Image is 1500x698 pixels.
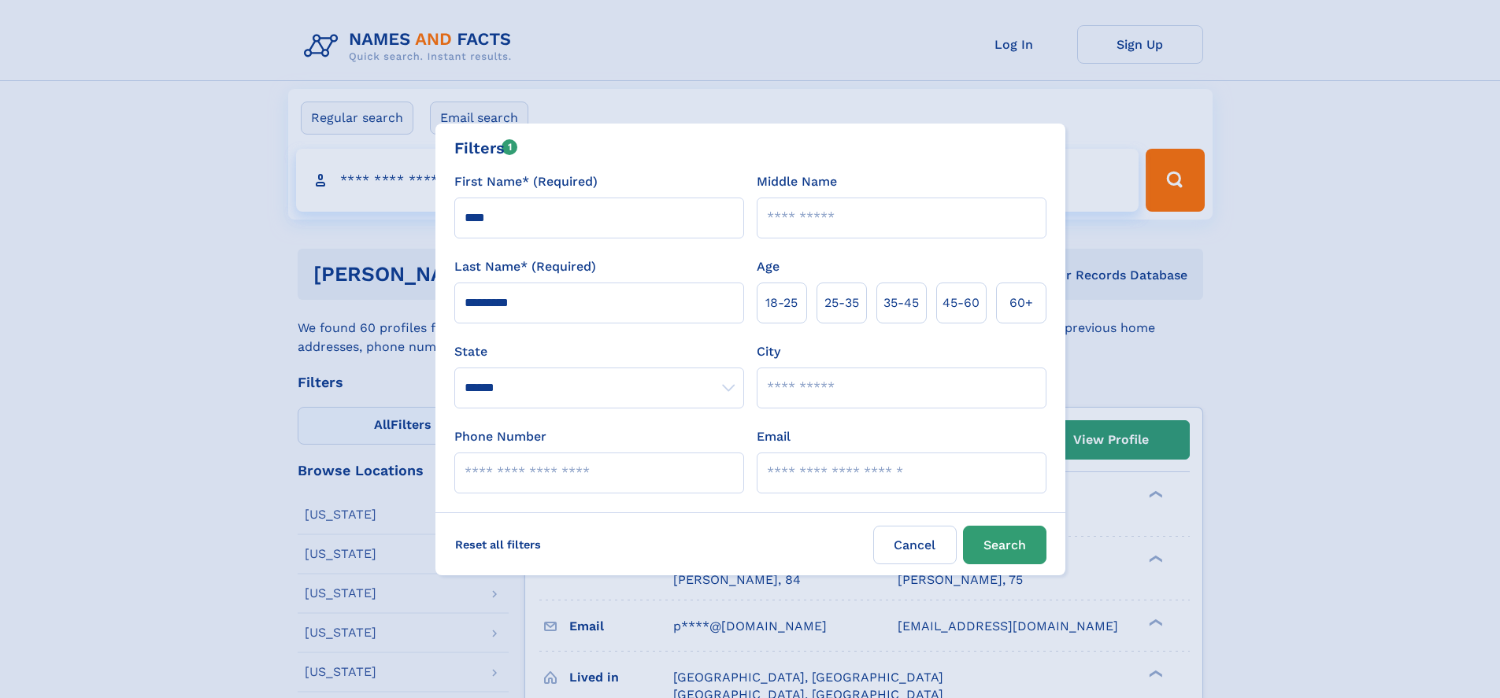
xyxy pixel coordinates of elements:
span: 25‑35 [824,294,859,312]
span: 60+ [1009,294,1033,312]
label: Reset all filters [445,526,551,563]
label: State [454,342,744,361]
label: Middle Name [757,172,837,191]
label: Last Name* (Required) [454,257,596,276]
label: Email [757,427,791,446]
label: Phone Number [454,427,546,446]
span: 18‑25 [765,294,798,312]
span: 35‑45 [883,294,919,312]
label: City [757,342,780,361]
label: Cancel [873,526,957,564]
span: 45‑60 [943,294,980,312]
label: First Name* (Required) [454,172,598,191]
label: Age [757,257,780,276]
button: Search [963,526,1046,564]
div: Filters [454,136,518,160]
